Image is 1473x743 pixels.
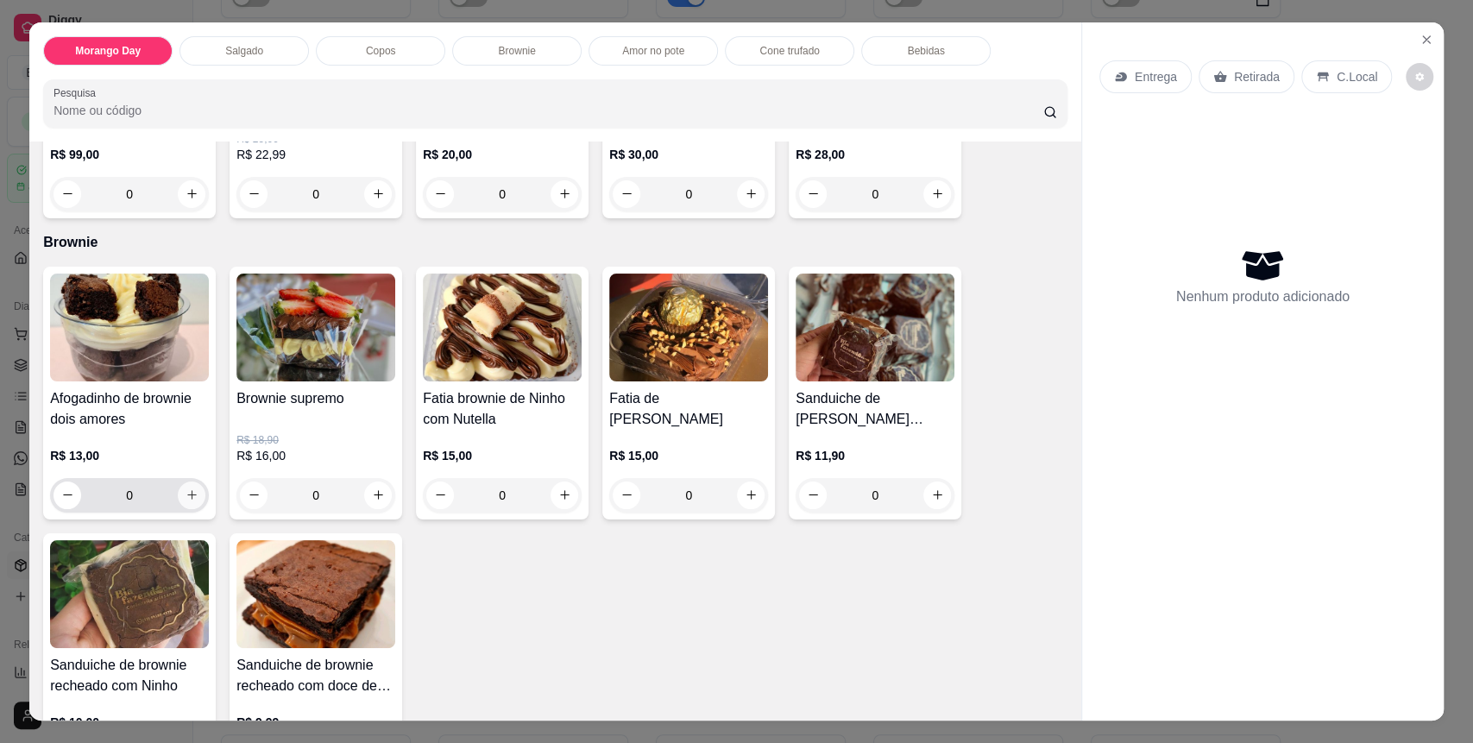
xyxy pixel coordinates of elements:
[54,180,81,208] button: decrease-product-quantity
[240,180,268,208] button: decrease-product-quantity
[796,274,954,381] img: product-image
[1176,286,1350,307] p: Nenhum produto adicionado
[609,146,768,163] p: R$ 30,00
[1413,26,1440,54] button: Close
[1337,68,1377,85] p: C.Local
[178,482,205,509] button: increase-product-quantity
[613,482,640,509] button: decrease-product-quantity
[1135,68,1177,85] p: Entrega
[236,447,395,464] p: R$ 16,00
[50,388,209,430] h4: Afogadinho de brownie dois amores
[236,655,395,696] h4: Sanduiche de brownie recheado com doce de leite
[737,482,765,509] button: increase-product-quantity
[799,482,827,509] button: decrease-product-quantity
[178,180,205,208] button: increase-product-quantity
[609,447,768,464] p: R$ 15,00
[236,714,395,731] p: R$ 9,99
[423,447,582,464] p: R$ 15,00
[236,433,395,447] p: R$ 18,90
[426,482,454,509] button: decrease-product-quantity
[796,447,954,464] p: R$ 11,90
[1406,63,1433,91] button: decrease-product-quantity
[796,388,954,430] h4: Sanduiche de [PERSON_NAME] recheado com Nutella
[236,146,395,163] p: R$ 22,99
[423,274,582,381] img: product-image
[50,447,209,464] p: R$ 13,00
[551,482,578,509] button: increase-product-quantity
[1234,68,1280,85] p: Retirada
[364,180,392,208] button: increase-product-quantity
[240,482,268,509] button: decrease-product-quantity
[50,146,209,163] p: R$ 99,00
[364,482,392,509] button: increase-product-quantity
[609,388,768,430] h4: Fatia de [PERSON_NAME]
[923,180,951,208] button: increase-product-quantity
[50,655,209,696] h4: Sanduiche de brownie recheado com Ninho
[613,180,640,208] button: decrease-product-quantity
[43,232,1067,253] p: Brownie
[366,44,396,58] p: Copos
[622,44,684,58] p: Amor no pote
[426,180,454,208] button: decrease-product-quantity
[423,388,582,430] h4: Fatia brownie de Ninho com Nutella
[50,540,209,648] img: product-image
[50,274,209,381] img: product-image
[759,44,819,58] p: Cone trufado
[54,482,81,509] button: decrease-product-quantity
[236,274,395,381] img: product-image
[225,44,263,58] p: Salgado
[907,44,944,58] p: Bebidas
[423,146,582,163] p: R$ 20,00
[236,540,395,648] img: product-image
[551,180,578,208] button: increase-product-quantity
[236,388,395,409] h4: Brownie supremo
[799,180,827,208] button: decrease-product-quantity
[50,714,209,731] p: R$ 10,00
[796,146,954,163] p: R$ 28,00
[737,180,765,208] button: increase-product-quantity
[54,102,1043,119] input: Pesquisa
[498,44,535,58] p: Brownie
[923,482,951,509] button: increase-product-quantity
[609,274,768,381] img: product-image
[75,44,141,58] p: Morango Day
[54,85,102,100] label: Pesquisa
